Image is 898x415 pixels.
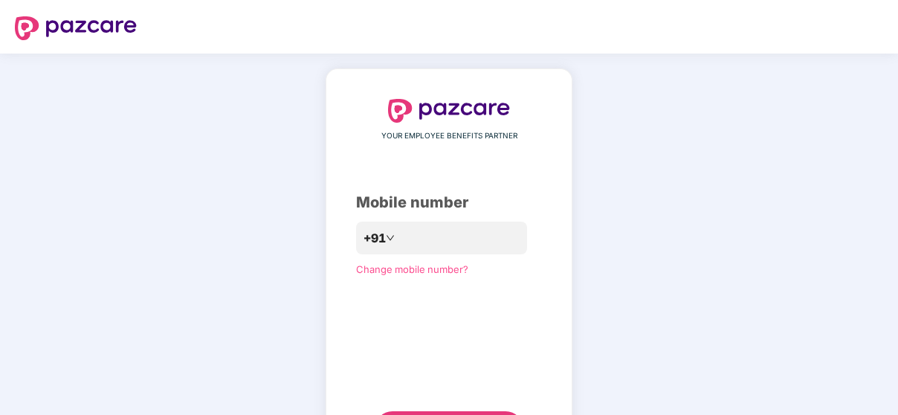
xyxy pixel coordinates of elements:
img: logo [388,99,510,123]
img: logo [15,16,137,40]
span: YOUR EMPLOYEE BENEFITS PARTNER [381,130,517,142]
span: down [386,234,395,242]
a: Change mobile number? [356,263,468,275]
span: +91 [364,229,386,248]
div: Mobile number [356,191,542,214]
